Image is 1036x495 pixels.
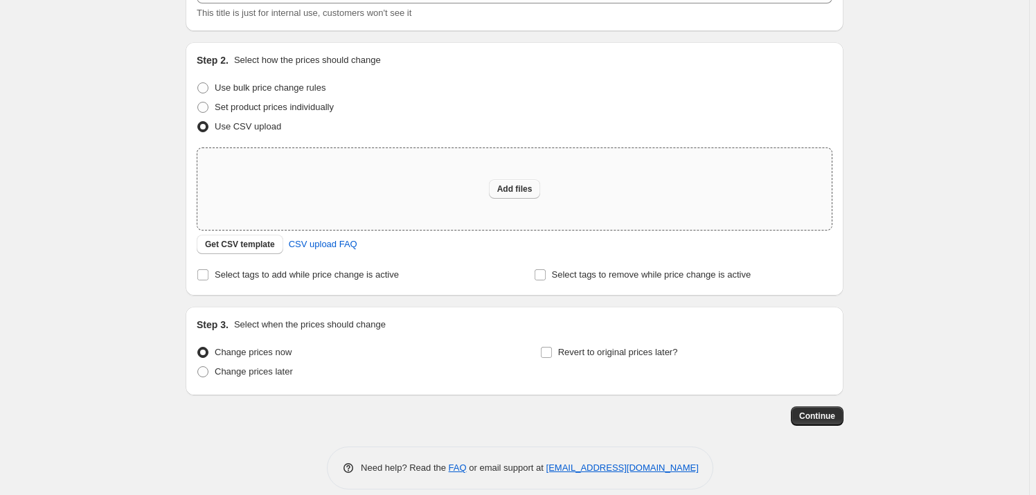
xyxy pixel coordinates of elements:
span: Revert to original prices later? [558,347,678,357]
h2: Step 3. [197,318,229,332]
span: CSV upload FAQ [289,237,357,251]
span: Need help? Read the [361,462,449,473]
span: Get CSV template [205,239,275,250]
span: Add files [497,183,533,195]
a: [EMAIL_ADDRESS][DOMAIN_NAME] [546,462,699,473]
button: Continue [791,406,843,426]
p: Select when the prices should change [234,318,386,332]
span: Use CSV upload [215,121,281,132]
button: Add files [489,179,541,199]
span: Select tags to remove while price change is active [552,269,751,280]
p: Select how the prices should change [234,53,381,67]
span: Use bulk price change rules [215,82,325,93]
span: Change prices now [215,347,292,357]
span: Select tags to add while price change is active [215,269,399,280]
span: Change prices later [215,366,293,377]
span: Continue [799,411,835,422]
span: This title is just for internal use, customers won't see it [197,8,411,18]
a: CSV upload FAQ [280,233,366,255]
h2: Step 2. [197,53,229,67]
span: or email support at [467,462,546,473]
button: Get CSV template [197,235,283,254]
a: FAQ [449,462,467,473]
span: Set product prices individually [215,102,334,112]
